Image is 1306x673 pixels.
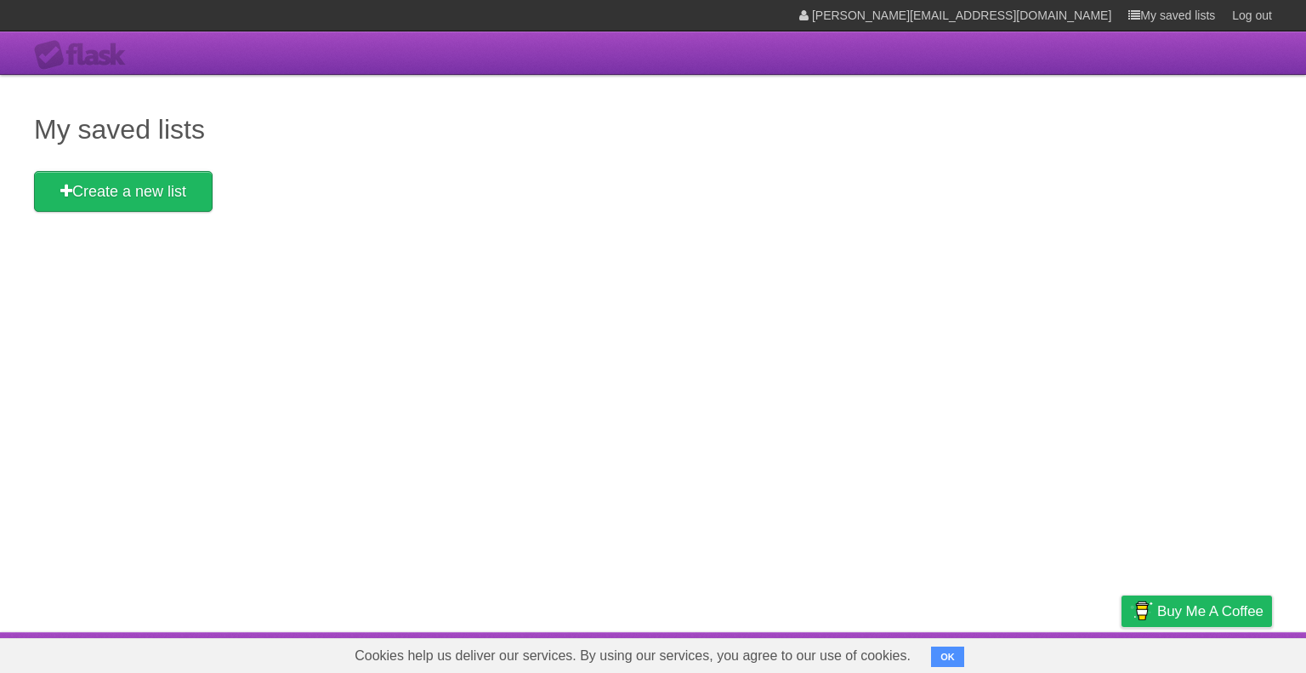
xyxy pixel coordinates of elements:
a: Suggest a feature [1165,636,1272,669]
a: Buy me a coffee [1121,596,1272,627]
h1: My saved lists [34,109,1272,150]
button: OK [931,647,964,667]
span: Buy me a coffee [1157,596,1263,626]
a: Terms [1042,636,1079,669]
img: Buy me a coffee [1130,596,1153,625]
span: Cookies help us deliver our services. By using our services, you agree to our use of cookies. [338,639,928,673]
a: Create a new list [34,171,213,212]
a: Privacy [1099,636,1144,669]
a: Developers [951,636,1020,669]
div: Flask [34,40,136,71]
a: About [895,636,931,669]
